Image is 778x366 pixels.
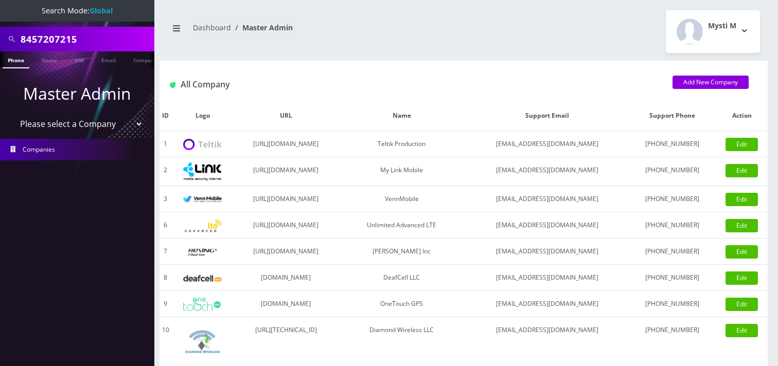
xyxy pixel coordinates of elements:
th: ID [160,101,172,131]
a: Edit [726,298,758,311]
img: Unlimited Advanced LTE [183,219,222,232]
td: [DOMAIN_NAME] [234,291,338,317]
td: [URL][DOMAIN_NAME] [234,131,338,157]
td: [PHONE_NUMBER] [629,212,716,239]
td: [URL][DOMAIN_NAME] [234,239,338,265]
a: Edit [726,219,758,232]
td: [PHONE_NUMBER] [629,265,716,291]
th: URL [234,101,338,131]
td: [EMAIL_ADDRESS][DOMAIN_NAME] [465,265,629,291]
a: Company [128,51,163,67]
th: Logo [172,101,234,131]
td: [EMAIL_ADDRESS][DOMAIN_NAME] [465,212,629,239]
a: SIM [69,51,89,67]
td: [PHONE_NUMBER] [629,131,716,157]
td: [URL][DOMAIN_NAME] [234,212,338,239]
td: [PHONE_NUMBER] [629,157,716,186]
td: My Link Mobile [338,157,465,186]
td: Unlimited Advanced LTE [338,212,465,239]
td: [EMAIL_ADDRESS][DOMAIN_NAME] [465,157,629,186]
img: My Link Mobile [183,162,222,180]
a: Phone [3,51,29,68]
a: Name [37,51,62,67]
td: 6 [160,212,172,239]
a: Edit [726,164,758,177]
h1: All Company [170,80,657,89]
a: Edit [726,193,758,206]
th: Support Phone [629,101,716,131]
a: Edit [726,245,758,259]
a: Edit [726,324,758,337]
li: Master Admin [231,22,293,33]
th: Name [338,101,465,131]
td: [PHONE_NUMBER] [629,291,716,317]
button: Mysti M [666,10,760,53]
img: OneTouch GPS [183,298,222,311]
img: Diamond Wireless LLC [183,322,222,361]
a: Edit [726,138,758,151]
th: Action [716,101,768,131]
td: 7 [160,239,172,265]
span: Companies [23,145,55,154]
td: DeafCell LLC [338,265,465,291]
a: Edit [726,271,758,285]
span: Search Mode: [42,6,113,15]
td: [URL][DOMAIN_NAME] [234,186,338,212]
input: Search All Companies [21,29,152,49]
a: Email [96,51,121,67]
td: [EMAIL_ADDRESS][DOMAIN_NAME] [465,291,629,317]
td: [EMAIL_ADDRESS][DOMAIN_NAME] [465,239,629,265]
img: DeafCell LLC [183,275,222,282]
strong: Global [90,6,113,15]
td: Teltik Production [338,131,465,157]
nav: breadcrumb [167,17,456,46]
img: Teltik Production [183,139,222,151]
td: VennMobile [338,186,465,212]
a: Dashboard [193,23,231,32]
a: Add New Company [673,76,749,89]
td: [PERSON_NAME] Inc [338,239,465,265]
img: VennMobile [183,196,222,203]
td: OneTouch GPS [338,291,465,317]
td: 1 [160,131,172,157]
td: [PHONE_NUMBER] [629,239,716,265]
td: [EMAIL_ADDRESS][DOMAIN_NAME] [465,186,629,212]
img: All Company [170,82,175,88]
td: 2 [160,157,172,186]
td: 3 [160,186,172,212]
img: Rexing Inc [183,247,222,257]
th: Support Email [465,101,629,131]
td: 9 [160,291,172,317]
h2: Mysti M [708,22,736,30]
td: [DOMAIN_NAME] [234,265,338,291]
td: [EMAIL_ADDRESS][DOMAIN_NAME] [465,131,629,157]
td: 8 [160,265,172,291]
td: [PHONE_NUMBER] [629,186,716,212]
td: [URL][DOMAIN_NAME] [234,157,338,186]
